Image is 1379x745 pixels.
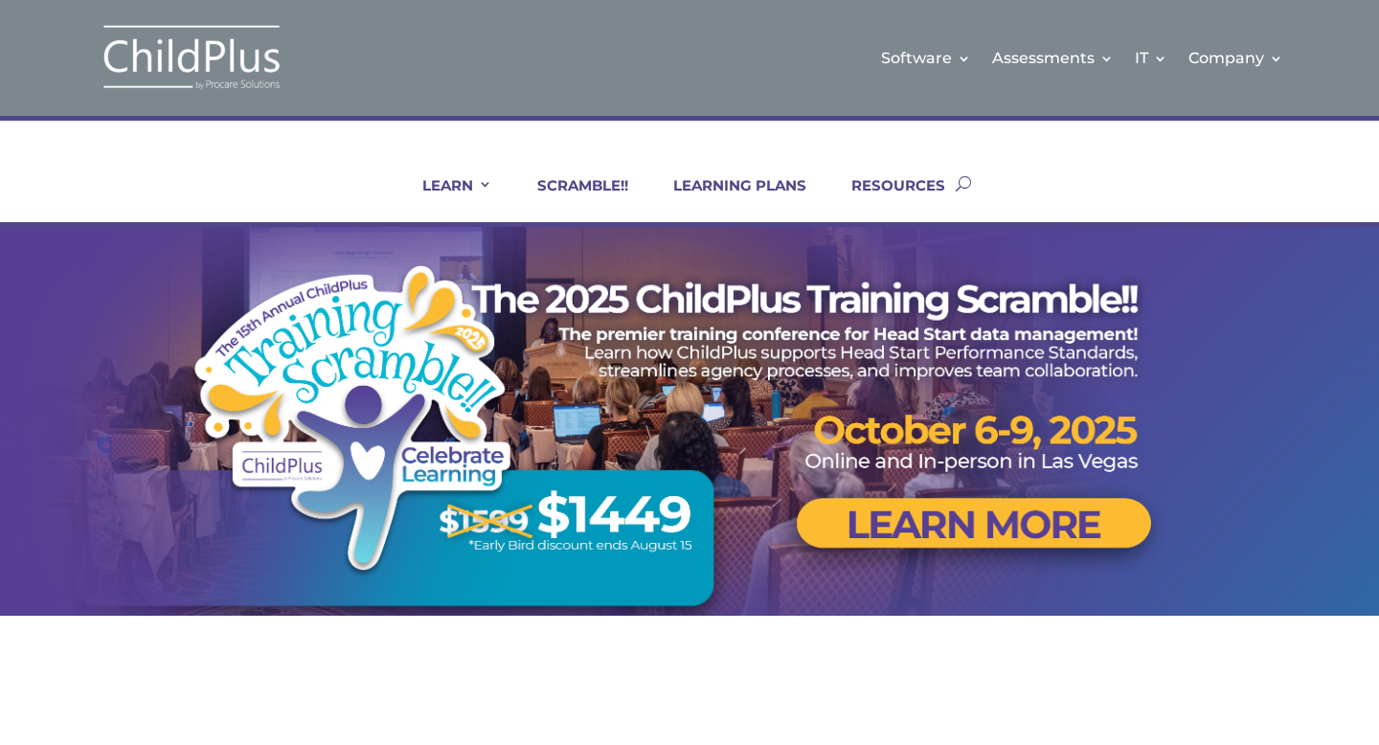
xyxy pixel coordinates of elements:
[1135,19,1167,97] a: IT
[881,19,971,97] a: Software
[1188,19,1283,97] a: Company
[827,176,945,222] a: RESOURCES
[398,176,492,222] a: LEARN
[513,176,628,222] a: SCRAMBLE!!
[992,19,1114,97] a: Assessments
[649,176,806,222] a: LEARNING PLANS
